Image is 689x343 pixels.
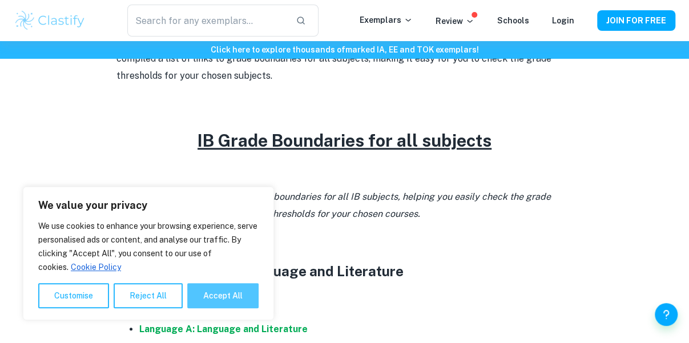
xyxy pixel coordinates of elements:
[38,219,259,274] p: We use cookies to enhance your browsing experience, serve personalised ads or content, and analys...
[116,261,573,281] h3: Group 1: Studies in Language and Literature
[552,16,574,25] a: Login
[127,5,287,37] input: Search for any exemplars...
[139,324,308,334] a: Language A: Language and Literature
[597,10,675,31] button: JOIN FOR FREE
[116,33,573,85] p: Looking for grade boundaries for a specific subject? You've come to the right place! In this post...
[70,262,122,272] a: Cookie Policy
[187,283,259,308] button: Accept All
[655,303,678,326] button: Help and Feedback
[2,43,687,56] h6: Click here to explore thousands of marked IA, EE and TOK exemplars !
[360,14,413,26] p: Exemplars
[198,130,491,151] u: IB Grade Boundaries for all subjects
[14,9,86,32] img: Clastify logo
[114,283,183,308] button: Reject All
[139,191,551,219] i: Below, you'll find links to grade boundaries for all IB subjects, helping you easily check the gr...
[38,283,109,308] button: Customise
[436,15,474,27] p: Review
[497,16,529,25] a: Schools
[38,199,259,212] p: We value your privacy
[23,187,274,320] div: We value your privacy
